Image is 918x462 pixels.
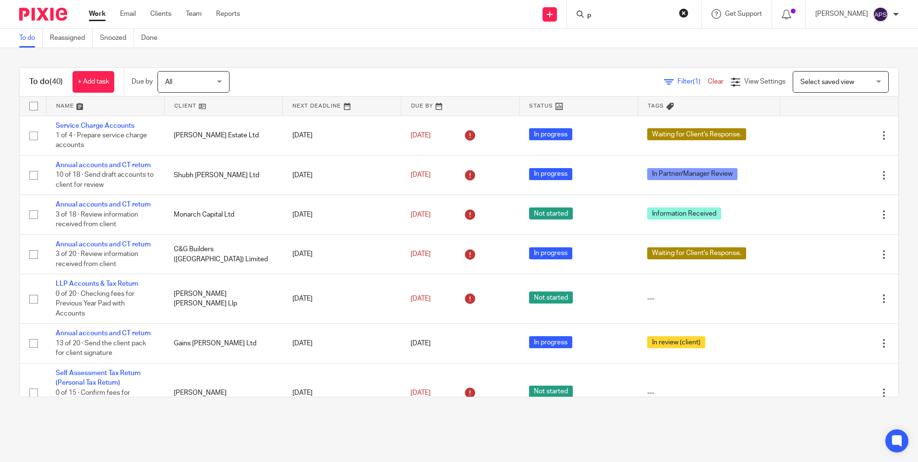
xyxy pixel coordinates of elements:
span: [DATE] [411,295,431,302]
td: C&G Builders ([GEOGRAPHIC_DATA]) Limited [164,234,282,274]
span: In progress [529,128,572,140]
span: 3 of 18 · Review information received from client [56,211,138,228]
span: In Partner/Manager Review [647,168,737,180]
span: In review (client) [647,336,705,348]
span: Not started [529,207,573,219]
span: 10 of 18 · Send draft accounts to client for review [56,172,154,189]
span: Not started [529,292,573,304]
span: Not started [529,386,573,398]
td: [PERSON_NAME] Estate Ltd [164,116,282,155]
p: Due by [132,77,153,86]
a: Reassigned [50,29,93,48]
div: --- [647,388,770,398]
h1: To do [29,77,63,87]
span: (40) [49,78,63,85]
span: All [165,79,172,85]
a: Annual accounts and CT return [56,241,151,248]
a: Reports [216,9,240,19]
a: Self Assessment Tax Return (Personal Tax Return) [56,370,141,386]
a: Team [186,9,202,19]
td: [DATE] [283,195,401,234]
span: Select saved view [800,79,854,85]
span: [DATE] [411,389,431,396]
td: [DATE] [283,155,401,195]
a: + Add task [72,71,114,93]
span: 1 of 4 · Prepare service charge accounts [56,132,147,149]
span: In progress [529,247,572,259]
td: Monarch Capital Ltd [164,195,282,234]
input: Search [586,12,673,20]
a: Email [120,9,136,19]
span: Waiting for Client's Response. [647,128,746,140]
span: (1) [693,78,701,85]
td: [DATE] [283,274,401,324]
a: Work [89,9,106,19]
span: 3 of 20 · Review information received from client [56,251,138,267]
span: [DATE] [411,172,431,179]
a: LLP Accounts & Tax Return [56,280,138,287]
span: 0 of 15 · Confirm fees for Previous Year Paid with Accounts [56,389,130,416]
span: 13 of 20 · Send the client pack for client signature [56,340,146,357]
img: svg%3E [873,7,888,22]
a: Annual accounts and CT return [56,201,151,208]
a: Annual accounts and CT return [56,162,151,169]
span: 0 of 20 · Checking fees for Previous Year Paid with Accounts [56,291,134,317]
span: [DATE] [411,251,431,257]
td: [PERSON_NAME] [164,363,282,422]
a: Clients [150,9,171,19]
span: In progress [529,168,572,180]
td: Shubh [PERSON_NAME] Ltd [164,155,282,195]
a: Snoozed [100,29,134,48]
img: Pixie [19,8,67,21]
td: [DATE] [283,116,401,155]
td: [PERSON_NAME] [PERSON_NAME] Llp [164,274,282,324]
span: Tags [648,103,664,109]
span: In progress [529,336,572,348]
td: [DATE] [283,234,401,274]
a: To do [19,29,43,48]
td: [DATE] [283,324,401,363]
span: Information Received [647,207,721,219]
div: --- [647,294,770,304]
span: [DATE] [411,340,431,347]
span: Waiting for Client's Response. [647,247,746,259]
td: Gains [PERSON_NAME] Ltd [164,324,282,363]
a: Done [141,29,165,48]
span: View Settings [744,78,785,85]
span: Filter [677,78,708,85]
td: [DATE] [283,363,401,422]
p: [PERSON_NAME] [815,9,868,19]
a: Annual accounts and CT return [56,330,151,337]
button: Clear [679,8,688,18]
span: [DATE] [411,211,431,218]
a: Clear [708,78,724,85]
a: Service Charge Accounts [56,122,134,129]
span: [DATE] [411,132,431,139]
span: Get Support [725,11,762,17]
